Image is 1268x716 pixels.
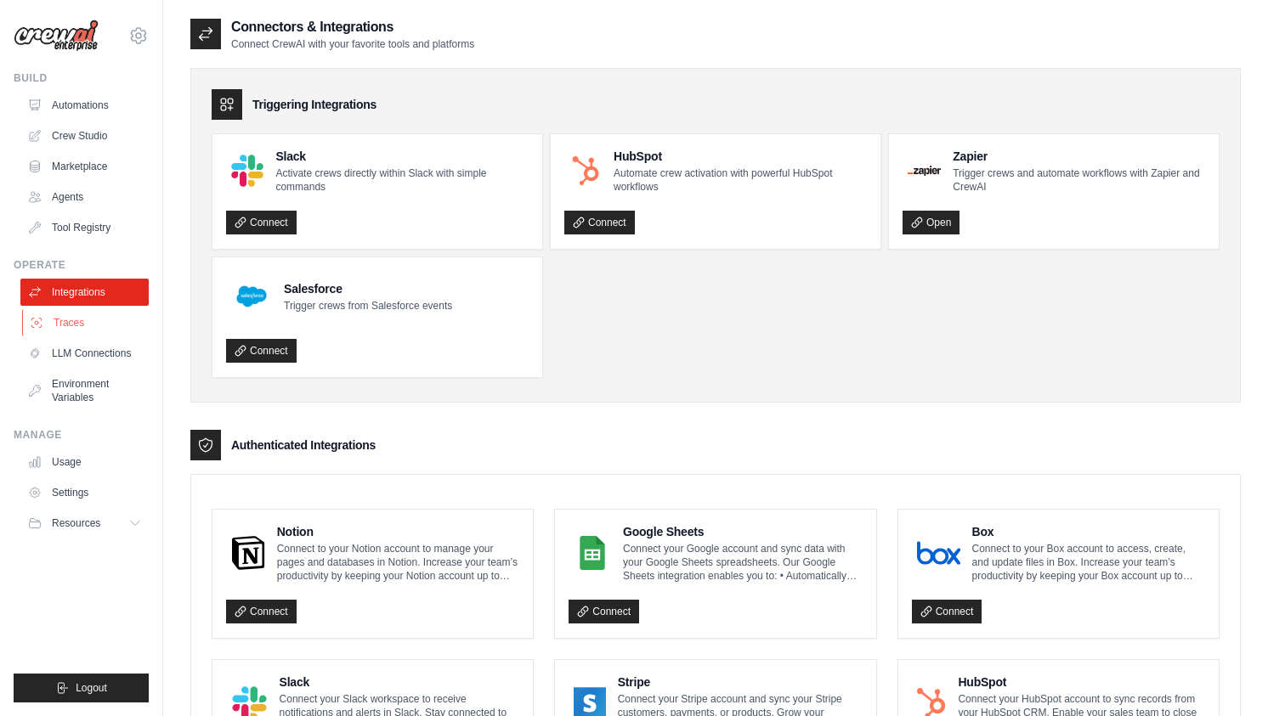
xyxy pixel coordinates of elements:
[231,37,474,51] p: Connect CrewAI with your favorite tools and platforms
[22,309,150,336] a: Traces
[614,148,867,165] h4: HubSpot
[14,674,149,702] button: Logout
[20,370,149,411] a: Environment Variables
[277,542,520,583] p: Connect to your Notion account to manage your pages and databases in Notion. Increase your team’s...
[226,339,297,363] a: Connect
[953,166,1205,194] p: Trigger crews and automate workflows with Zapier and CrewAI
[953,148,1205,165] h4: Zapier
[958,674,1205,691] h4: HubSpot
[280,674,520,691] h4: Slack
[252,96,376,113] h3: Triggering Integrations
[76,681,107,695] span: Logout
[564,211,635,234] a: Connect
[614,166,867,194] p: Automate crew activation with powerful HubSpot workflows
[20,92,149,119] a: Automations
[275,166,529,194] p: Activate crews directly within Slack with simple commands
[14,258,149,272] div: Operate
[574,536,611,570] img: Google Sheets Logo
[972,542,1205,583] p: Connect to your Box account to access, create, and update files in Box. Increase your team’s prod...
[20,122,149,149] a: Crew Studio
[52,516,100,530] span: Resources
[20,340,149,367] a: LLM Connections
[618,674,863,691] h4: Stripe
[14,20,99,52] img: Logo
[20,279,149,306] a: Integrations
[231,437,376,454] h3: Authenticated Integrations
[226,211,297,234] a: Connect
[231,536,265,570] img: Notion Logo
[284,280,452,297] h4: Salesforce
[917,536,960,570] img: Box Logo
[20,479,149,506] a: Settings
[908,166,941,176] img: Zapier Logo
[14,428,149,442] div: Manage
[569,155,602,187] img: HubSpot Logo
[231,155,263,187] img: Slack Logo
[226,600,297,623] a: Connect
[277,523,520,540] h4: Notion
[231,17,474,37] h2: Connectors & Integrations
[20,183,149,211] a: Agents
[284,299,452,313] p: Trigger crews from Salesforce events
[912,600,982,623] a: Connect
[20,510,149,537] button: Resources
[231,276,272,317] img: Salesforce Logo
[972,523,1205,540] h4: Box
[569,600,639,623] a: Connect
[14,71,149,85] div: Build
[20,214,149,241] a: Tool Registry
[275,148,529,165] h4: Slack
[623,523,863,540] h4: Google Sheets
[20,153,149,180] a: Marketplace
[903,211,959,234] a: Open
[20,448,149,476] a: Usage
[623,542,863,583] p: Connect your Google account and sync data with your Google Sheets spreadsheets. Our Google Sheets...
